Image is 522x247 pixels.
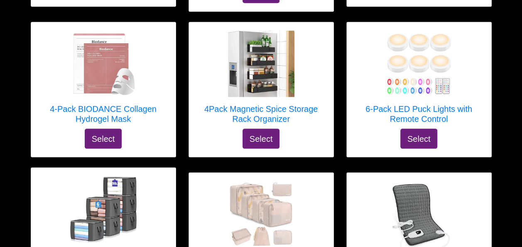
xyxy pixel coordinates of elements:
[355,30,483,128] a: 6-Pack LED Puck Lights with Remote Control 6-Pack LED Puck Lights with Remote Control
[355,104,483,123] h5: 6-Pack LED Puck Lights with Remote Control
[197,104,325,123] h5: 4Pack Magnetic Spice Storage Rack Organizer
[39,30,167,128] a: 4-Pack BIODANCE Collagen Hydrogel Mask 4-Pack BIODANCE Collagen Hydrogel Mask
[386,30,452,97] img: 6-Pack LED Puck Lights with Remote Control
[85,128,122,148] button: Select
[70,177,137,242] img: 6-Pack Foldable Storage Clothes Organizers
[39,104,167,123] h5: 4-Pack BIODANCE Collagen Hydrogel Mask
[228,30,294,97] img: 4Pack Magnetic Spice Storage Rack Organizer
[70,30,137,97] img: 4-Pack BIODANCE Collagen Hydrogel Mask
[400,128,438,148] button: Select
[197,30,325,128] a: 4Pack Magnetic Spice Storage Rack Organizer 4Pack Magnetic Spice Storage Rack Organizer
[243,128,280,148] button: Select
